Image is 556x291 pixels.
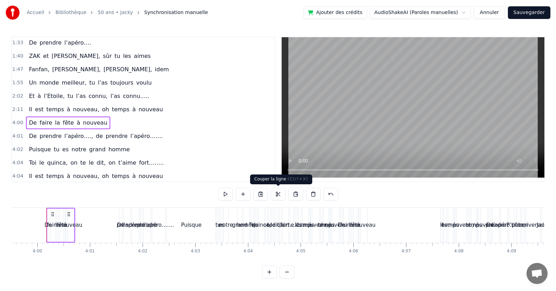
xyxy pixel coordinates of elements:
div: nouveau [353,221,375,229]
span: l’Etoile, [43,92,66,100]
div: prendre [485,221,506,229]
span: [PERSON_NAME], [103,65,153,73]
div: père, [512,221,525,229]
div: l’apéro…. [492,221,517,229]
span: 4:00 [12,119,23,126]
span: idem [154,65,170,73]
div: 4:09 [507,249,516,254]
span: tu [67,92,74,100]
div: 4:04 [243,249,253,254]
span: l’apéro…., [64,132,94,140]
div: temps [442,221,459,229]
div: temps [465,221,482,229]
span: est [34,172,44,180]
span: on [70,159,78,167]
div: temps [297,221,314,229]
div: faire [340,221,352,229]
span: ( Ctrl+X ) [288,177,308,181]
span: t’aime [118,159,137,167]
span: 4:04 [12,173,23,180]
div: P’tit [506,221,517,229]
span: oh [102,105,110,113]
span: nouveau [138,172,163,180]
span: 2:02 [12,93,23,100]
span: meilleur, [61,79,87,87]
span: Il [28,172,33,180]
div: fête [57,221,67,229]
div: t’aime [277,221,294,229]
div: De [45,221,52,229]
span: De [28,132,37,140]
span: 1:47 [12,66,23,73]
div: De [338,221,345,229]
span: le [39,159,45,167]
span: l’apéro…. [64,39,92,47]
a: 50 ans • Jacky [98,9,133,16]
span: connu, [88,92,108,100]
div: nouveau, [303,221,328,229]
span: l’apéro……. [130,132,163,140]
span: ZAK [28,52,41,60]
div: notre [219,221,233,229]
button: Sauvegarder [508,6,550,19]
span: aimes [133,52,151,60]
span: Fanfan, [28,65,50,73]
span: tu [53,145,60,153]
span: on [108,159,116,167]
span: temps [46,172,65,180]
button: Ajouter des crédits [303,6,367,19]
span: nouveau [82,119,108,127]
div: 4:00 [33,249,42,254]
div: fête [350,221,360,229]
span: Il [28,105,33,113]
div: prendre [117,221,137,229]
span: prendre [39,132,63,140]
div: 4:05 [296,249,306,254]
span: tu [114,52,121,60]
div: es [218,221,224,229]
span: tu [89,79,96,87]
div: prendre [137,221,157,229]
span: homme [108,145,131,153]
span: 4:01 [12,133,23,140]
span: les [122,52,132,60]
span: temps [111,105,130,113]
span: à [66,172,71,180]
span: 4:04 [12,159,23,166]
span: prendre [39,39,63,47]
span: à [76,119,81,127]
div: nouveau [59,221,82,229]
span: es [61,145,69,153]
span: l’as [76,92,87,100]
a: Bibliothèque [55,9,86,16]
div: nouveau [473,221,496,229]
div: Il [295,221,298,229]
div: dit, [273,221,281,229]
span: à [132,172,137,180]
div: te [267,221,273,229]
div: la [55,221,60,229]
span: à [37,92,42,100]
span: le [88,159,94,167]
div: nouveau, [449,221,474,229]
div: la [348,221,353,229]
div: grand [232,221,248,229]
div: anniversaire [517,221,550,229]
span: 1:33 [12,39,23,46]
span: 4:02 [12,146,23,153]
span: [PERSON_NAME], [52,65,102,73]
span: Un [28,79,37,87]
span: [PERSON_NAME], [51,52,101,60]
span: notre [71,145,87,153]
span: à [66,105,71,113]
div: 4:06 [349,249,358,254]
span: la [54,119,61,127]
span: l’as [97,79,109,87]
div: l’apéro…., [122,221,149,229]
div: Jacky, [537,221,552,229]
span: Et [28,92,35,100]
span: et [42,52,50,60]
span: fête [62,119,75,127]
div: Toi [249,221,256,229]
span: quinca, [46,159,68,167]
